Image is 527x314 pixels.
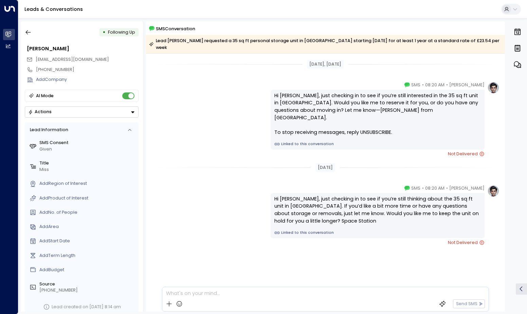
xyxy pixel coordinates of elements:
span: SMS [411,82,420,88]
div: [PHONE_NUMBER] [39,287,136,294]
span: • [446,82,448,88]
span: Not Delivered [448,151,485,157]
div: • [103,27,106,38]
div: AddTerm Length [39,252,136,259]
div: Actions [28,109,52,115]
span: SMS Conversation [156,25,195,32]
label: Source [39,281,136,287]
span: Following Up [108,29,135,35]
div: [DATE], [DATE] [307,60,344,69]
div: Lead [PERSON_NAME] requested a 35 sq ft personal storage unit in [GEOGRAPHIC_DATA] starting [DATE... [149,37,501,51]
label: Title [39,160,136,167]
button: Actions [25,106,139,118]
span: [EMAIL_ADDRESS][DOMAIN_NAME] [36,56,109,62]
a: Linked to this conversation [274,230,481,235]
span: [PERSON_NAME] [449,185,485,192]
div: Hi [PERSON_NAME], just checking in to see if you’re still interested in the 35 sq ft unit in [GEO... [274,92,481,136]
a: Leads & Conversations [24,6,83,13]
a: Linked to this conversation [274,141,481,147]
div: Given [39,146,136,153]
div: Button group with a nested menu [25,106,139,118]
img: profile-logo.png [487,185,499,197]
div: AddNo. of People [39,209,136,216]
div: Miss [39,167,136,173]
span: 08:20 AM [425,185,444,192]
span: 08:20 AM [425,82,444,88]
div: Hi [PERSON_NAME], just checking in to see if you’re still thinking about the 35 sq ft unit in [GE... [274,195,481,225]
span: SMS [411,185,420,192]
div: [PHONE_NUMBER] [36,67,139,73]
span: jessicapainter@hotmail.co.uk [36,56,109,63]
div: Lead created on [DATE] 8:14 am [52,304,121,310]
span: • [422,185,424,192]
span: • [422,82,424,88]
div: [PERSON_NAME] [27,45,139,53]
span: Not Delivered [448,239,485,246]
div: AddProduct of Interest [39,195,136,202]
div: AddBudget [39,267,136,273]
span: [PERSON_NAME] [449,82,485,88]
div: AddArea [39,224,136,230]
div: AddStart Date [39,238,136,244]
div: AI Mode [36,92,54,99]
span: • [446,185,448,192]
label: SMS Consent [39,140,136,146]
div: [DATE] [315,163,335,172]
div: AddRegion of Interest [39,180,136,187]
div: Lead Information [28,127,68,133]
img: profile-logo.png [487,82,499,94]
div: AddCompany [36,76,139,83]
